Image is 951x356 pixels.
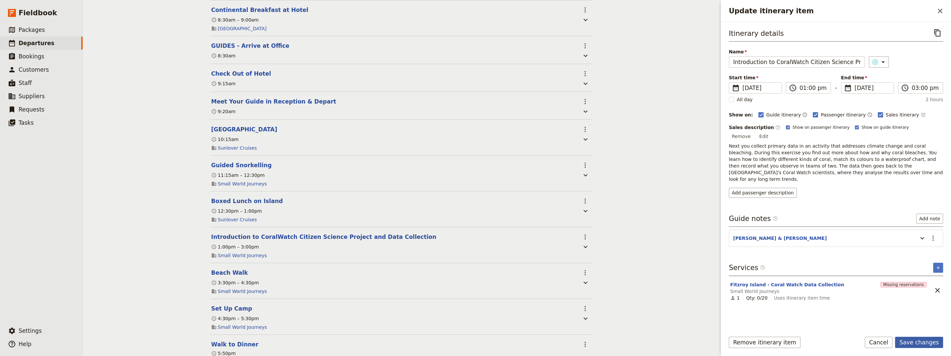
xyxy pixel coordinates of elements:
h2: Update itinerary item [729,6,934,16]
a: Small World Journeys [218,180,267,187]
span: Passenger itinerary [821,111,865,118]
span: Missing reservations [880,282,926,287]
button: Edit this itinerary item [211,340,258,348]
button: Actions [579,231,591,243]
a: Small World Journeys [218,288,267,295]
button: Actions [579,160,591,171]
button: Add passenger description [729,188,797,198]
button: Time not shown on sales itinerary [920,111,926,119]
div: 8:30am – 9:00am [211,17,259,23]
a: Sunlover Cruises [218,145,257,151]
button: Actions [579,124,591,135]
span: Settings [19,327,42,334]
div: 4:30pm – 5:30pm [211,315,259,322]
div: 3:30pm – 4:30pm [211,279,259,286]
span: Small World Journeys [730,288,779,295]
button: Actions [579,4,591,16]
div: 10:15am [211,136,239,143]
button: Time shown on guide itinerary [802,111,807,119]
button: Actions [579,96,591,107]
button: Edit this service option [730,281,844,288]
span: End time [841,74,894,81]
button: Edit this itinerary item [211,125,277,133]
input: ​ [799,84,827,92]
span: Customers [19,66,49,73]
input: ​ [912,84,939,92]
button: Edit this itinerary item [211,233,437,241]
div: 1:00pm – 3:00pm [211,244,259,250]
button: Edit this itinerary item [211,305,252,313]
button: Edit [756,131,771,141]
span: ​ [901,84,909,92]
div: 12:30pm – 1:00pm [211,208,262,214]
span: ​ [844,84,852,92]
span: ​ [775,125,781,130]
button: Edit this itinerary item [211,98,336,106]
span: ​ [732,84,740,92]
div: 8:30am [211,52,236,59]
div: Qty: 0/20 [746,295,767,301]
button: Actions [579,303,591,314]
span: Guide itinerary [766,111,801,118]
h3: Guide notes [729,214,778,224]
button: Actions [579,339,591,350]
div: ​ [872,58,887,66]
span: Uses itinerary item time [774,295,830,301]
span: Fieldbook [19,8,57,18]
span: Next you collect primary data in an activity that addresses climate change and coral bleaching. D... [729,143,944,182]
span: Sales itinerary [886,111,919,118]
div: 9:15am [211,80,236,87]
button: Edit this itinerary item [211,161,272,169]
div: 9:20am [211,108,236,115]
span: [DATE] [742,84,778,92]
button: [PERSON_NAME] & [PERSON_NAME] [733,235,827,242]
button: Actions [579,195,591,207]
label: Sales description [729,124,781,131]
h3: Services [729,263,765,273]
span: Show on guide itinerary [861,125,909,130]
span: Packages [19,27,45,33]
button: Add note [916,214,943,224]
a: [GEOGRAPHIC_DATA] [218,25,267,32]
span: ​ [760,265,765,270]
button: ​ [869,56,889,68]
button: Copy itinerary item [932,27,943,38]
span: All day [737,96,753,103]
span: Requests [19,106,44,113]
button: Actions [927,233,939,244]
button: Close drawer [934,5,946,17]
button: Edit this itinerary item [211,6,308,14]
span: [DATE] [854,84,890,92]
button: Save changes [895,337,943,348]
button: Actions [579,267,591,278]
span: Staff [19,80,32,86]
button: Edit this itinerary item [211,197,283,205]
div: Show on: [729,111,753,118]
span: Start time [729,74,782,81]
span: Help [19,341,32,347]
button: Add service inclusion [933,263,943,273]
span: Suppliers [19,93,45,100]
input: Name [729,56,865,68]
a: Small World Journeys [218,252,267,259]
h3: Itinerary details [729,29,784,38]
button: Cancel [865,337,893,348]
span: ​ [773,216,778,221]
a: Sunlover Cruises [218,216,257,223]
button: Edit this itinerary item [211,42,290,50]
button: Time shown on passenger itinerary [867,111,872,119]
span: Show on passenger itinerary [792,125,849,130]
span: ​ [760,265,765,273]
span: Name [729,48,865,55]
div: 11:15am – 12:30pm [211,172,265,178]
span: Departures [19,40,54,46]
button: Edit this itinerary item [211,70,271,78]
button: Unlink service [932,285,943,296]
button: Remove [729,131,754,141]
button: Remove itinerary item [729,337,800,348]
button: Edit this itinerary item [211,269,248,277]
span: Tasks [19,119,34,126]
button: Actions [579,40,591,51]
